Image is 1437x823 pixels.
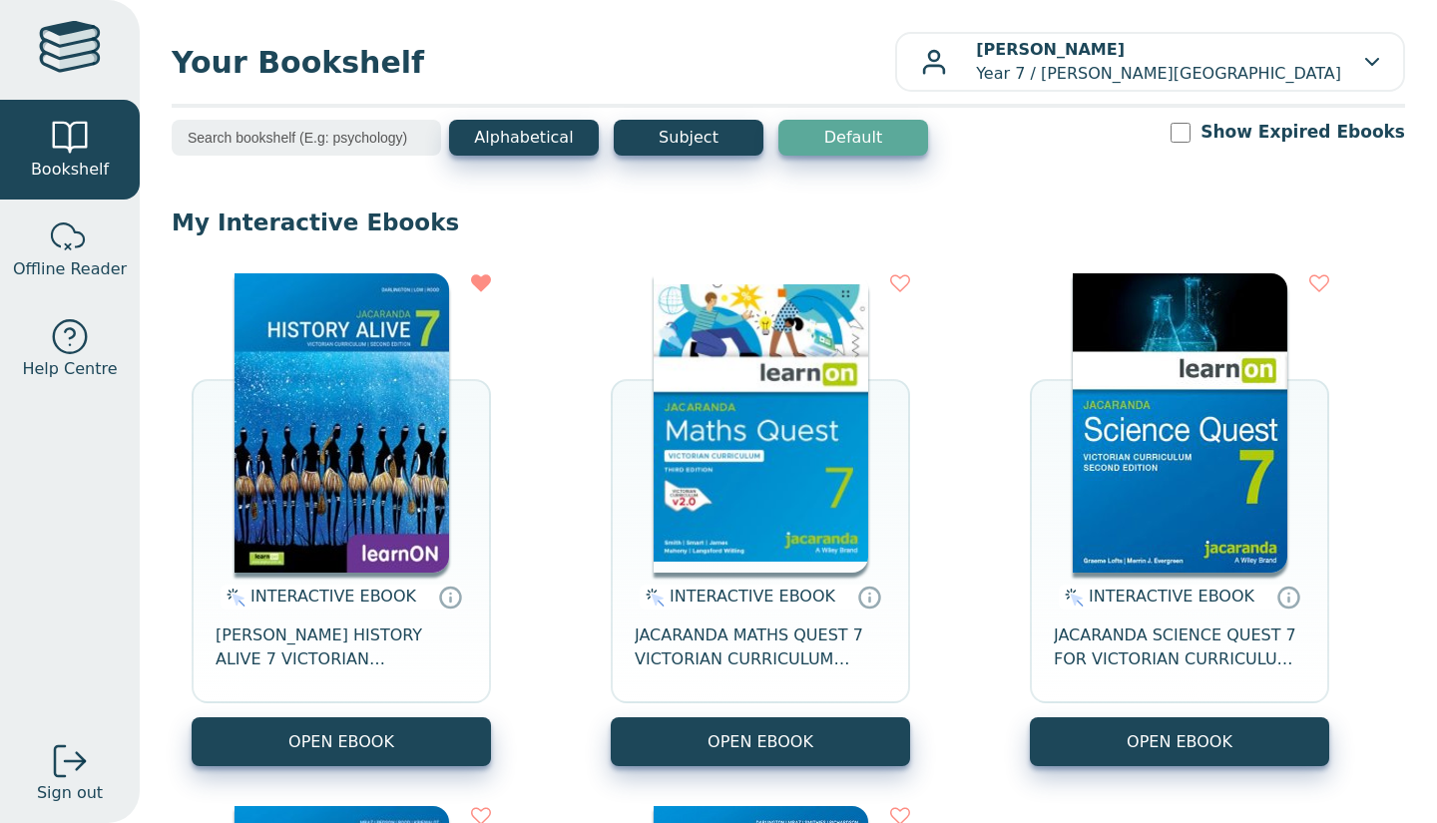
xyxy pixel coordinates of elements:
[1054,623,1305,671] span: JACARANDA SCIENCE QUEST 7 FOR VICTORIAN CURRICULUM LEARNON 2E EBOOK
[449,120,599,156] button: Alphabetical
[611,717,910,766] button: OPEN EBOOK
[1200,120,1405,145] label: Show Expired Ebooks
[13,257,127,281] span: Offline Reader
[1073,273,1287,573] img: 329c5ec2-5188-ea11-a992-0272d098c78b.jpg
[172,40,895,85] span: Your Bookshelf
[221,586,245,610] img: interactive.svg
[235,273,449,573] img: d4781fba-7f91-e911-a97e-0272d098c78b.jpg
[37,781,103,805] span: Sign out
[438,585,462,609] a: Interactive eBooks are accessed online via the publisher’s portal. They contain interactive resou...
[778,120,928,156] button: Default
[172,207,1405,237] p: My Interactive Ebooks
[1276,585,1300,609] a: Interactive eBooks are accessed online via the publisher’s portal. They contain interactive resou...
[670,587,835,606] span: INTERACTIVE EBOOK
[654,273,868,573] img: b87b3e28-4171-4aeb-a345-7fa4fe4e6e25.jpg
[216,623,467,671] span: [PERSON_NAME] HISTORY ALIVE 7 VICTORIAN CURRICULUM LEARNON EBOOK 2E
[31,158,109,182] span: Bookshelf
[192,717,491,766] button: OPEN EBOOK
[250,587,416,606] span: INTERACTIVE EBOOK
[640,586,665,610] img: interactive.svg
[895,32,1405,92] button: [PERSON_NAME]Year 7 / [PERSON_NAME][GEOGRAPHIC_DATA]
[635,623,886,671] span: JACARANDA MATHS QUEST 7 VICTORIAN CURRICULUM LEARNON EBOOK 3E
[614,120,763,156] button: Subject
[1030,717,1329,766] button: OPEN EBOOK
[172,120,441,156] input: Search bookshelf (E.g: psychology)
[976,38,1341,86] p: Year 7 / [PERSON_NAME][GEOGRAPHIC_DATA]
[857,585,881,609] a: Interactive eBooks are accessed online via the publisher’s portal. They contain interactive resou...
[1059,586,1084,610] img: interactive.svg
[1089,587,1254,606] span: INTERACTIVE EBOOK
[976,40,1125,59] b: [PERSON_NAME]
[22,357,117,381] span: Help Centre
